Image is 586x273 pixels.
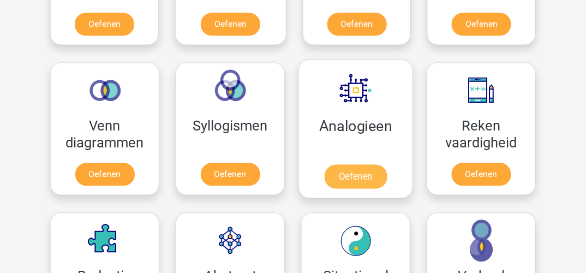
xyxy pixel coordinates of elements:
[452,163,511,186] a: Oefenen
[201,163,260,186] a: Oefenen
[75,13,134,35] a: Oefenen
[327,13,387,35] a: Oefenen
[201,13,260,35] a: Oefenen
[452,13,511,35] a: Oefenen
[75,163,135,186] a: Oefenen
[325,164,387,188] a: Oefenen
